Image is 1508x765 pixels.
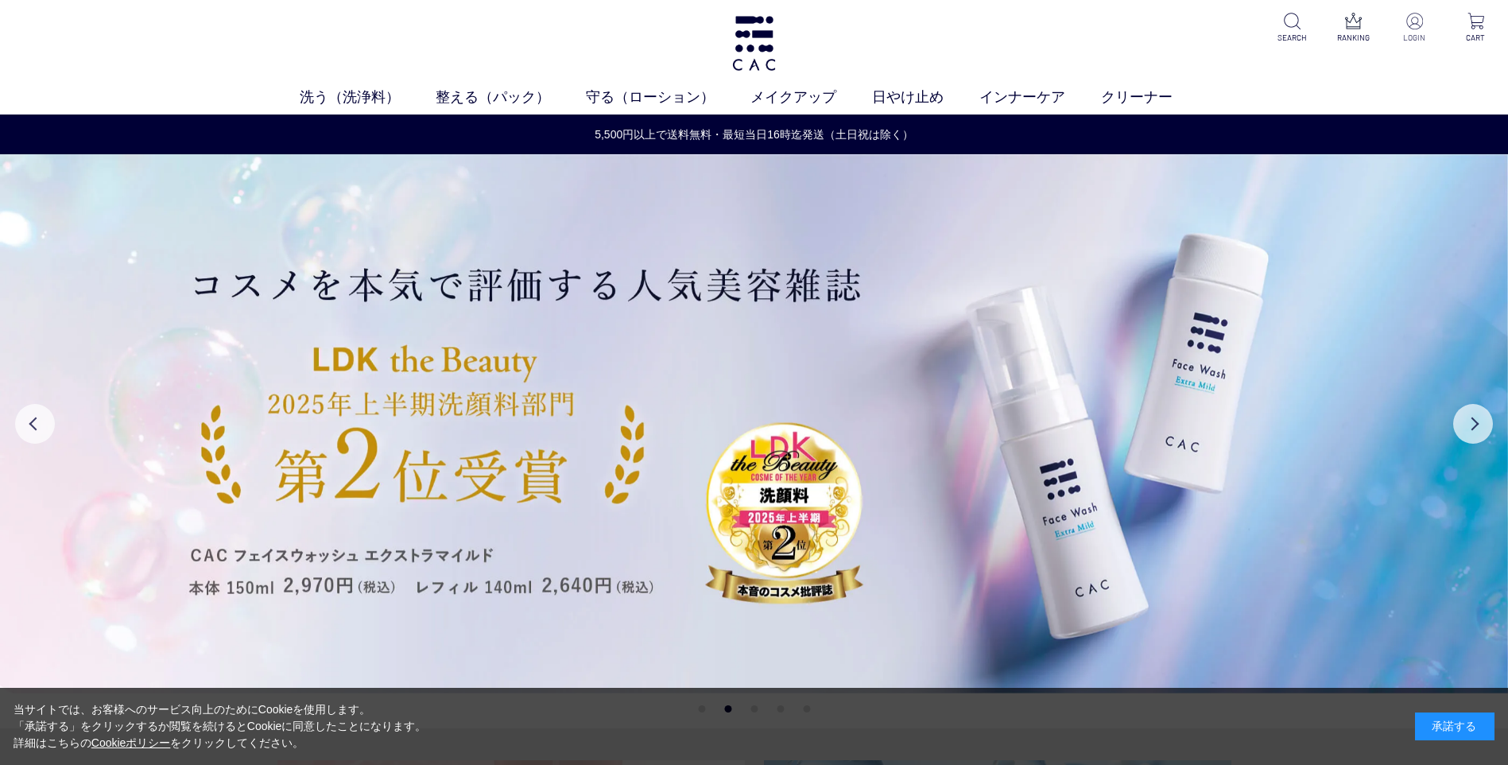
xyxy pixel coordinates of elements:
[1453,404,1493,444] button: Next
[1456,32,1495,44] p: CART
[1101,87,1208,108] a: クリーナー
[436,87,586,108] a: 整える（パック）
[1395,32,1434,44] p: LOGIN
[1273,32,1312,44] p: SEARCH
[1334,13,1373,44] a: RANKING
[1395,13,1434,44] a: LOGIN
[1273,13,1312,44] a: SEARCH
[730,16,778,71] img: logo
[586,87,750,108] a: 守る（ローション）
[872,87,979,108] a: 日やけ止め
[1456,13,1495,44] a: CART
[14,701,427,751] div: 当サイトでは、お客様へのサービス向上のためにCookieを使用します。 「承諾する」をクリックするか閲覧を続けるとCookieに同意したことになります。 詳細はこちらの をクリックしてください。
[979,87,1101,108] a: インナーケア
[1,126,1507,143] a: 5,500円以上で送料無料・最短当日16時迄発送（土日祝は除く）
[300,87,436,108] a: 洗う（洗浄料）
[1334,32,1373,44] p: RANKING
[15,404,55,444] button: Previous
[91,736,171,749] a: Cookieポリシー
[1415,713,1494,740] div: 承諾する
[750,87,872,108] a: メイクアップ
